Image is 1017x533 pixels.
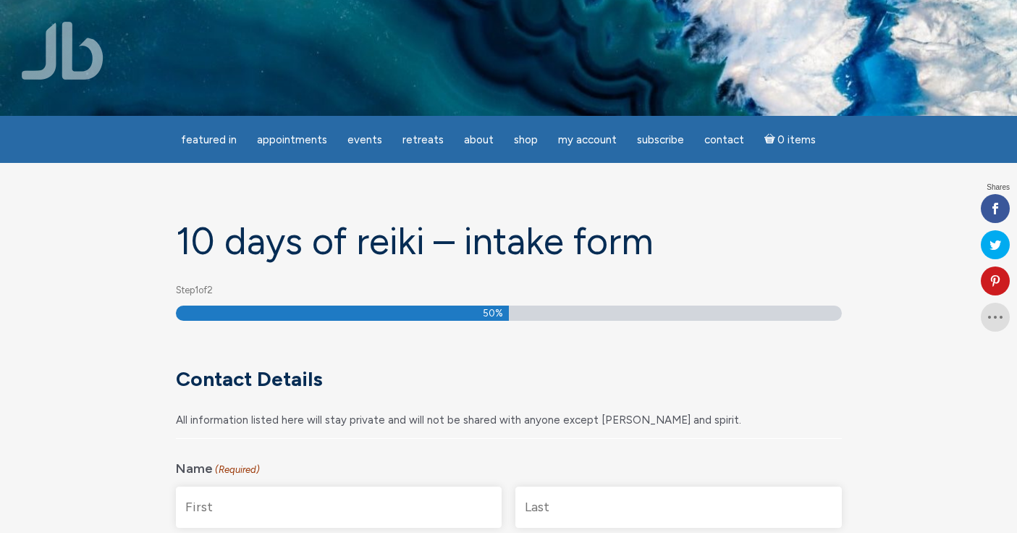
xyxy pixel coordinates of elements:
div: All information listed here will stay private and will not be shared with anyone except [PERSON_N... [176,400,830,432]
span: Shop [514,133,538,146]
span: Appointments [257,133,327,146]
span: Retreats [402,133,444,146]
a: Appointments [248,126,336,154]
span: featured in [181,133,237,146]
legend: Name [176,450,842,482]
p: Step of [176,280,842,302]
span: My Account [558,133,617,146]
span: Subscribe [637,133,684,146]
h1: 10 days of Reiki – Intake form [176,221,842,262]
h3: Contact Details [176,367,830,392]
a: Shop [505,126,547,154]
span: (Required) [214,459,260,482]
a: featured in [172,126,245,154]
a: Contact [696,126,753,154]
span: Contact [704,133,744,146]
span: 0 items [777,135,816,146]
a: Events [339,126,391,154]
span: 50% [483,306,503,321]
span: 1 [195,285,198,295]
a: Retreats [394,126,452,154]
input: Last [515,487,842,528]
img: Jamie Butler. The Everyday Medium [22,22,104,80]
span: Events [347,133,382,146]
input: First [176,487,502,528]
a: About [455,126,502,154]
a: Subscribe [628,126,693,154]
i: Cart [764,133,778,146]
a: My Account [549,126,625,154]
span: About [464,133,494,146]
span: 2 [207,285,213,295]
a: Cart0 items [756,125,825,154]
span: Shares [987,184,1010,191]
